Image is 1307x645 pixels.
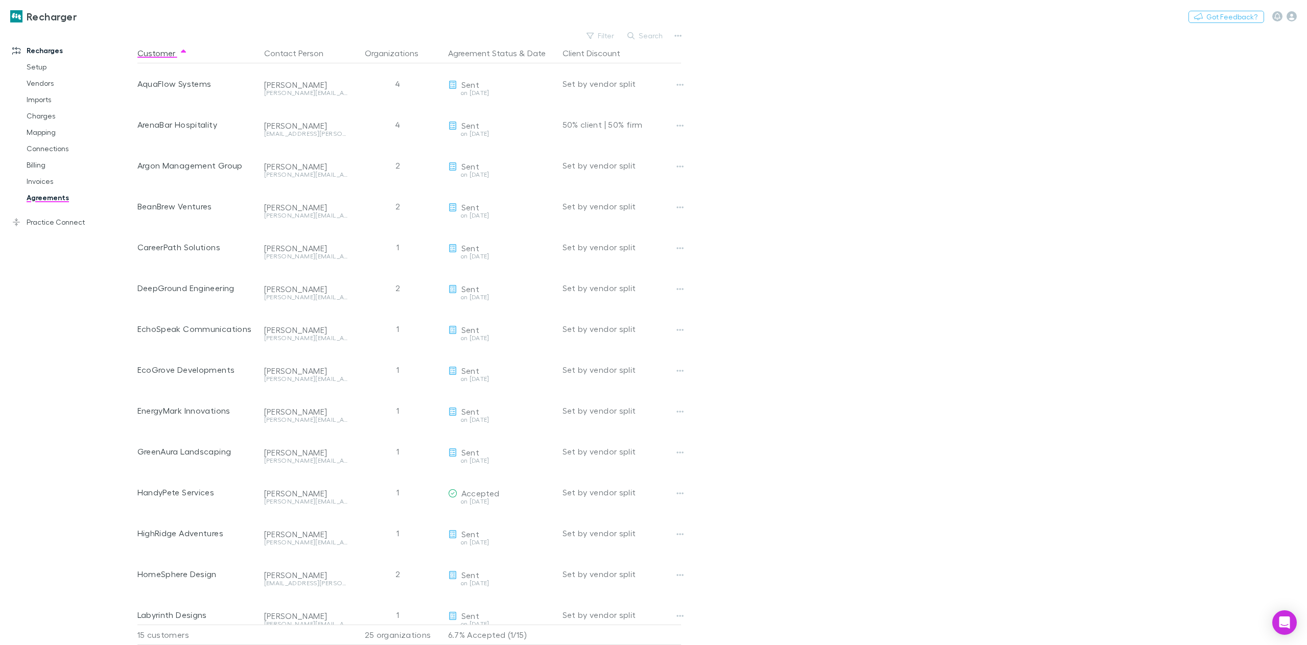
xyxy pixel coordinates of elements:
[264,366,348,376] div: [PERSON_NAME]
[10,10,22,22] img: Recharger's Logo
[352,513,444,554] div: 1
[264,43,336,63] button: Contact Person
[563,431,681,472] div: Set by vendor split
[137,431,256,472] div: GreenAura Landscaping
[264,621,348,627] div: [PERSON_NAME][EMAIL_ADDRESS][DOMAIN_NAME]
[448,294,554,300] div: on [DATE]
[264,488,348,498] div: [PERSON_NAME]
[461,161,479,171] span: Sent
[352,554,444,594] div: 2
[461,284,479,294] span: Sent
[264,121,348,131] div: [PERSON_NAME]
[264,172,348,178] div: [PERSON_NAME][EMAIL_ADDRESS][PERSON_NAME][DOMAIN_NAME]
[1272,610,1297,635] div: Open Intercom Messenger
[16,108,143,124] a: Charges
[461,80,479,89] span: Sent
[563,104,681,145] div: 50% client | 50% firm
[352,308,444,349] div: 1
[4,4,83,29] a: Recharger
[563,308,681,349] div: Set by vendor split
[448,539,554,545] div: on [DATE]
[264,161,348,172] div: [PERSON_NAME]
[563,513,681,554] div: Set by vendor split
[16,91,143,108] a: Imports
[27,10,77,22] h3: Recharger
[264,376,348,382] div: [PERSON_NAME][EMAIL_ADDRESS][DOMAIN_NAME]
[137,308,256,349] div: EchoSpeak Communications
[461,611,479,620] span: Sent
[581,30,620,42] button: Filter
[563,472,681,513] div: Set by vendor split
[448,43,554,63] div: &
[264,417,348,423] div: [PERSON_NAME][EMAIL_ADDRESS][PERSON_NAME][DOMAIN_NAME]
[137,594,256,635] div: Labyrinth Designs
[137,513,256,554] div: HighRidge Adventures
[137,104,256,145] div: ArenaBar Hospitality
[563,43,633,63] button: Client Discount
[563,186,681,227] div: Set by vendor split
[264,253,348,259] div: [PERSON_NAME][EMAIL_ADDRESS][PERSON_NAME][DOMAIN_NAME]
[264,458,348,464] div: [PERSON_NAME][EMAIL_ADDRESS][PERSON_NAME][DOMAIN_NAME]
[137,186,256,227] div: BeanBrew Ventures
[2,214,143,230] a: Practice Connect
[461,325,479,335] span: Sent
[352,594,444,635] div: 1
[352,349,444,390] div: 1
[352,431,444,472] div: 1
[352,268,444,308] div: 2
[563,227,681,268] div: Set by vendor split
[563,145,681,186] div: Set by vendor split
[264,539,348,545] div: [PERSON_NAME][EMAIL_ADDRESS][PERSON_NAME][DOMAIN_NAME]
[16,75,143,91] a: Vendors
[461,366,479,375] span: Sent
[1188,11,1264,23] button: Got Feedback?
[264,325,348,335] div: [PERSON_NAME]
[16,173,143,189] a: Invoices
[2,42,143,59] a: Recharges
[137,227,256,268] div: CareerPath Solutions
[461,570,479,580] span: Sent
[264,131,348,137] div: [EMAIL_ADDRESS][PERSON_NAME][DOMAIN_NAME]
[264,335,348,341] div: [PERSON_NAME][EMAIL_ADDRESS][PERSON_NAME][DOMAIN_NAME]
[264,580,348,586] div: [EMAIL_ADDRESS][PERSON_NAME][DOMAIN_NAME]
[16,157,143,173] a: Billing
[264,284,348,294] div: [PERSON_NAME]
[137,554,256,594] div: HomeSphere Design
[137,43,188,63] button: Customer
[563,268,681,308] div: Set by vendor split
[563,594,681,635] div: Set by vendor split
[16,59,143,75] a: Setup
[448,498,554,505] div: on [DATE]
[137,145,256,186] div: Argon Management Group
[352,390,444,431] div: 1
[137,349,256,390] div: EcoGrove Developments
[264,80,348,90] div: [PERSON_NAME]
[352,227,444,268] div: 1
[448,335,554,341] div: on [DATE]
[352,625,444,645] div: 25 organizations
[264,498,348,505] div: [PERSON_NAME][EMAIL_ADDRESS][PERSON_NAME][DOMAIN_NAME]
[137,625,260,645] div: 15 customers
[264,294,348,300] div: [PERSON_NAME][EMAIL_ADDRESS][PERSON_NAME][DOMAIN_NAME]
[461,488,500,498] span: Accepted
[264,243,348,253] div: [PERSON_NAME]
[448,43,517,63] button: Agreement Status
[461,529,479,539] span: Sent
[448,621,554,627] div: on [DATE]
[448,458,554,464] div: on [DATE]
[461,121,479,130] span: Sent
[448,212,554,219] div: on [DATE]
[352,186,444,227] div: 2
[16,140,143,157] a: Connections
[264,212,348,219] div: [PERSON_NAME][EMAIL_ADDRESS][PERSON_NAME][DOMAIN_NAME]
[264,570,348,580] div: [PERSON_NAME]
[563,390,681,431] div: Set by vendor split
[137,63,256,104] div: AquaFlow Systems
[448,625,554,644] p: 6.7% Accepted (1/15)
[563,349,681,390] div: Set by vendor split
[264,202,348,212] div: [PERSON_NAME]
[16,189,143,206] a: Agreements
[563,63,681,104] div: Set by vendor split
[461,447,479,457] span: Sent
[352,472,444,513] div: 1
